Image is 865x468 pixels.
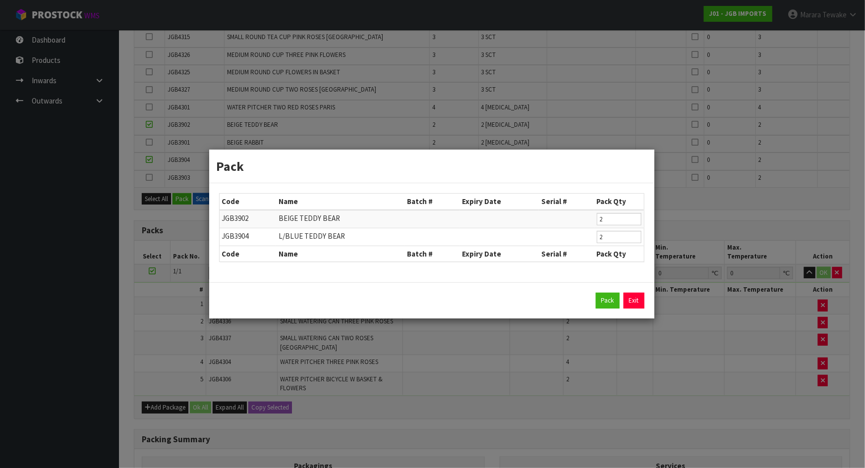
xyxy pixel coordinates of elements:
[539,246,594,261] th: Serial #
[460,194,539,209] th: Expiry Date
[460,246,539,261] th: Expiry Date
[594,246,644,261] th: Pack Qty
[276,246,404,261] th: Name
[539,194,594,209] th: Serial #
[220,246,277,261] th: Code
[279,231,345,241] span: L/BLUE TEDDY BEAR
[222,231,249,241] span: JGB3904
[276,194,404,209] th: Name
[624,293,644,309] a: Exit
[404,246,460,261] th: Batch #
[594,194,644,209] th: Pack Qty
[222,213,249,223] span: JGB3902
[596,293,620,309] button: Pack
[217,157,647,175] h3: Pack
[404,194,460,209] th: Batch #
[220,194,277,209] th: Code
[279,213,340,223] span: BEIGE TEDDY BEAR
